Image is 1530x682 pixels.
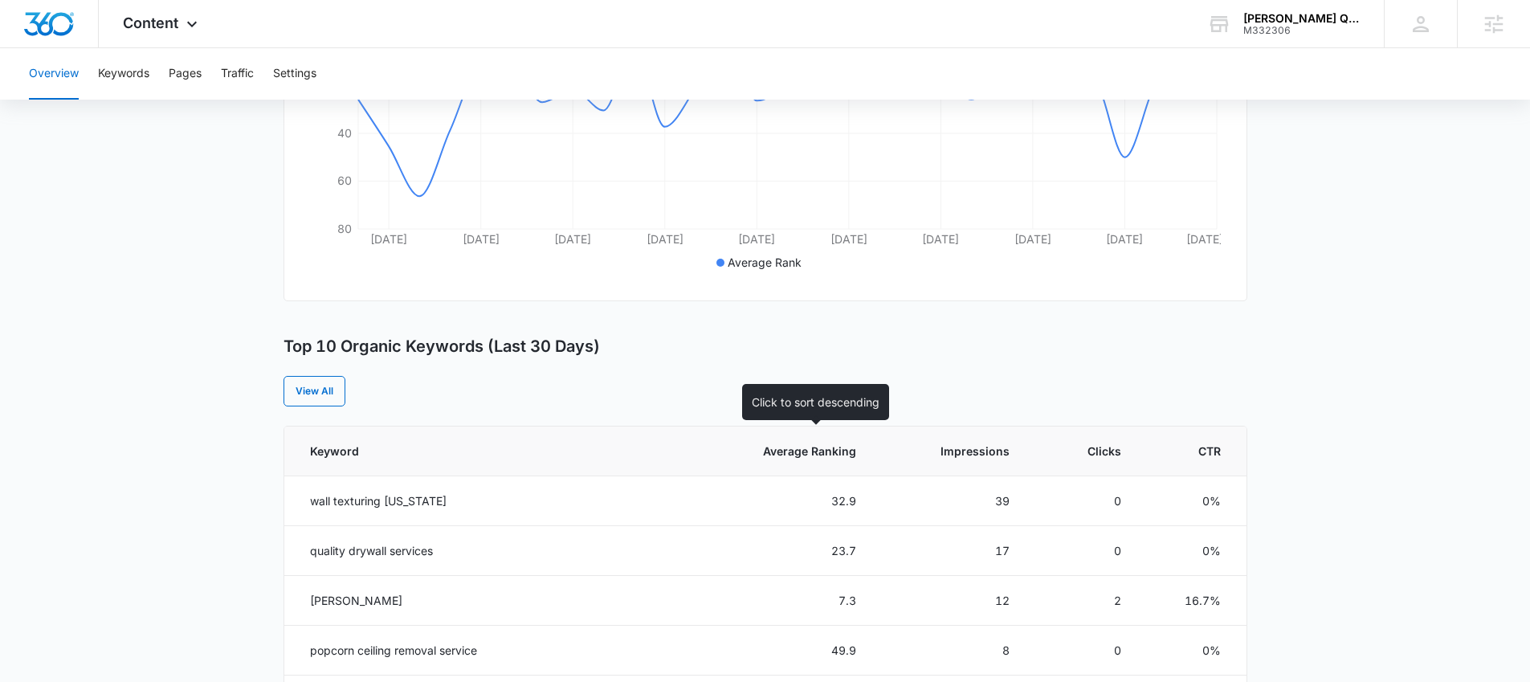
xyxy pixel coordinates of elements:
h3: Top 10 Organic Keywords (Last 30 Days) [284,337,600,357]
div: Domain: [DOMAIN_NAME] [42,42,177,55]
td: 0 [1029,626,1140,676]
div: Click to sort descending [742,384,889,420]
button: Keywords [98,48,149,100]
td: 0% [1140,626,1246,676]
td: 23.7 [695,526,875,576]
div: Domain Overview [61,95,144,105]
div: account name [1243,12,1361,25]
tspan: [DATE] [738,232,775,246]
tspan: [DATE] [554,232,591,246]
a: View All [284,376,345,406]
button: Overview [29,48,79,100]
td: 39 [875,476,1028,526]
tspan: [DATE] [370,232,407,246]
img: logo_orange.svg [26,26,39,39]
td: 8 [875,626,1028,676]
td: 0 [1029,526,1140,576]
tspan: [DATE] [462,232,499,246]
tspan: [DATE] [1186,232,1223,246]
span: Clicks [1071,443,1121,459]
tspan: [DATE] [646,232,683,246]
td: 0 [1029,476,1140,526]
span: Average Ranking [737,443,856,459]
div: v 4.0.25 [45,26,79,39]
span: Content [123,14,178,31]
tspan: [DATE] [1014,232,1051,246]
tspan: [DATE] [830,232,867,246]
img: tab_domain_overview_orange.svg [43,93,56,106]
tspan: 60 [337,174,352,187]
img: tab_keywords_by_traffic_grey.svg [160,93,173,106]
td: 12 [875,576,1028,626]
span: CTR [1183,443,1221,459]
td: [PERSON_NAME] [284,576,695,626]
td: popcorn ceiling removal service [284,626,695,676]
span: Keyword [310,443,652,459]
span: Impressions [918,443,1009,459]
td: 0% [1140,476,1246,526]
td: 49.9 [695,626,875,676]
button: Settings [273,48,316,100]
div: account id [1243,25,1361,36]
div: Keywords by Traffic [177,95,271,105]
tspan: [DATE] [1106,232,1143,246]
td: 16.7% [1140,576,1246,626]
td: 0% [1140,526,1246,576]
button: Pages [169,48,202,100]
td: 7.3 [695,576,875,626]
td: quality drywall services [284,526,695,576]
tspan: 40 [337,126,352,140]
td: wall texturing [US_STATE] [284,476,695,526]
img: website_grey.svg [26,42,39,55]
tspan: 80 [337,222,352,235]
td: 32.9 [695,476,875,526]
span: Average Rank [728,255,802,269]
tspan: [DATE] [922,232,959,246]
button: Traffic [221,48,254,100]
td: 17 [875,526,1028,576]
td: 2 [1029,576,1140,626]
